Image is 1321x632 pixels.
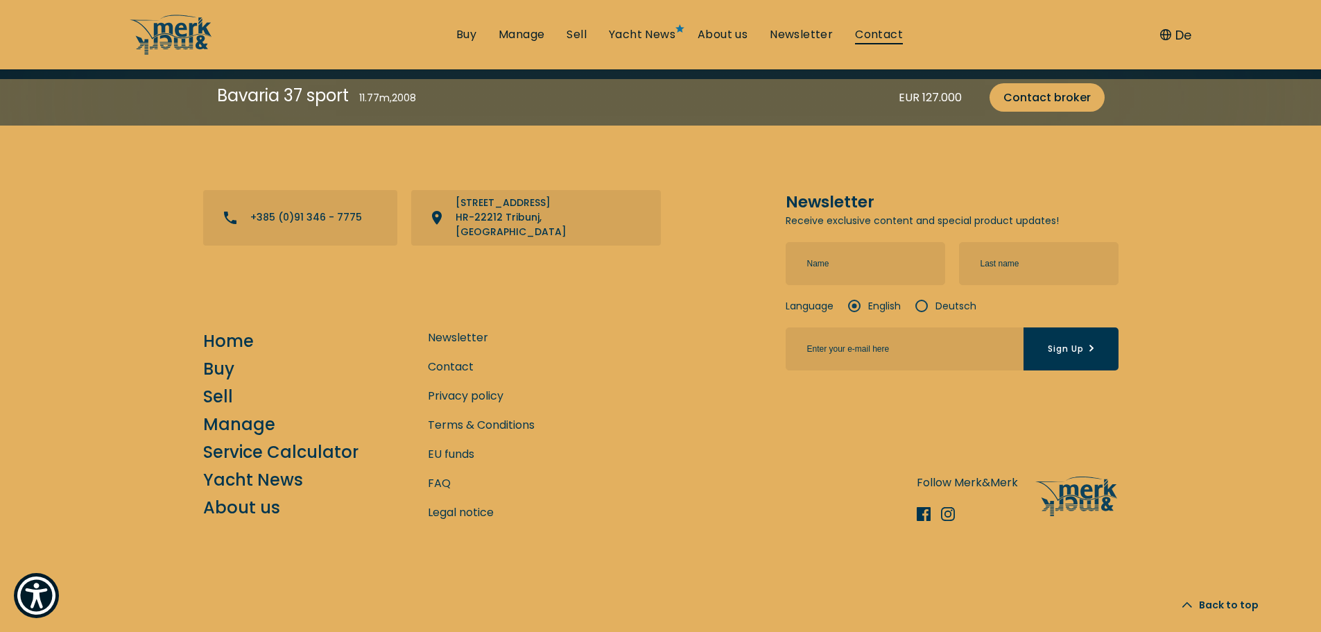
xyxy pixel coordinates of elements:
[428,358,474,375] a: Contact
[786,299,834,314] strong: Language
[990,83,1105,112] a: Contact broker
[855,27,903,42] a: Contact
[786,214,1119,228] p: Receive exclusive content and special product updates!
[428,329,488,346] a: Newsletter
[217,83,349,108] div: Bavaria 37 sport
[786,327,1024,370] input: Sign Up
[899,89,962,106] div: EUR 127.000
[428,387,503,404] a: Privacy policy
[770,27,833,42] a: Newsletter
[203,468,303,492] a: Yacht News
[428,416,535,434] a: Terms & Conditions
[428,504,494,521] a: Legal notice
[14,573,59,618] button: Show Accessibility Preferences
[959,242,1119,285] input: Last name
[203,357,234,381] a: Buy
[917,507,941,521] a: Facebook
[847,299,901,314] label: English
[203,495,280,520] a: About us
[1003,89,1091,106] span: Contact broker
[499,27,544,42] a: Manage
[428,475,451,492] a: FAQ
[203,384,233,409] a: Sell
[250,210,362,225] p: +385 (0)91 346 - 7775
[203,412,275,436] a: Manage
[786,242,945,285] input: Name
[203,440,359,464] a: Service Calculator
[609,27,675,42] a: Yacht News
[917,474,1018,491] p: Follow Merk&Merk
[786,190,1119,214] h5: Newsletter
[698,27,748,42] a: About us
[1035,504,1119,520] a: /
[428,445,474,463] a: EU funds
[203,329,254,353] a: Home
[1161,578,1279,632] button: Back to top
[130,44,213,60] a: /
[411,190,661,246] a: View directions on a map - opens in new tab
[567,27,587,42] a: Sell
[1024,327,1119,370] button: Sign Up
[941,507,965,521] a: Instagram
[456,27,476,42] a: Buy
[1160,26,1191,44] button: De
[359,91,416,105] div: 11.77 m , 2008
[915,299,976,314] label: Deutsch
